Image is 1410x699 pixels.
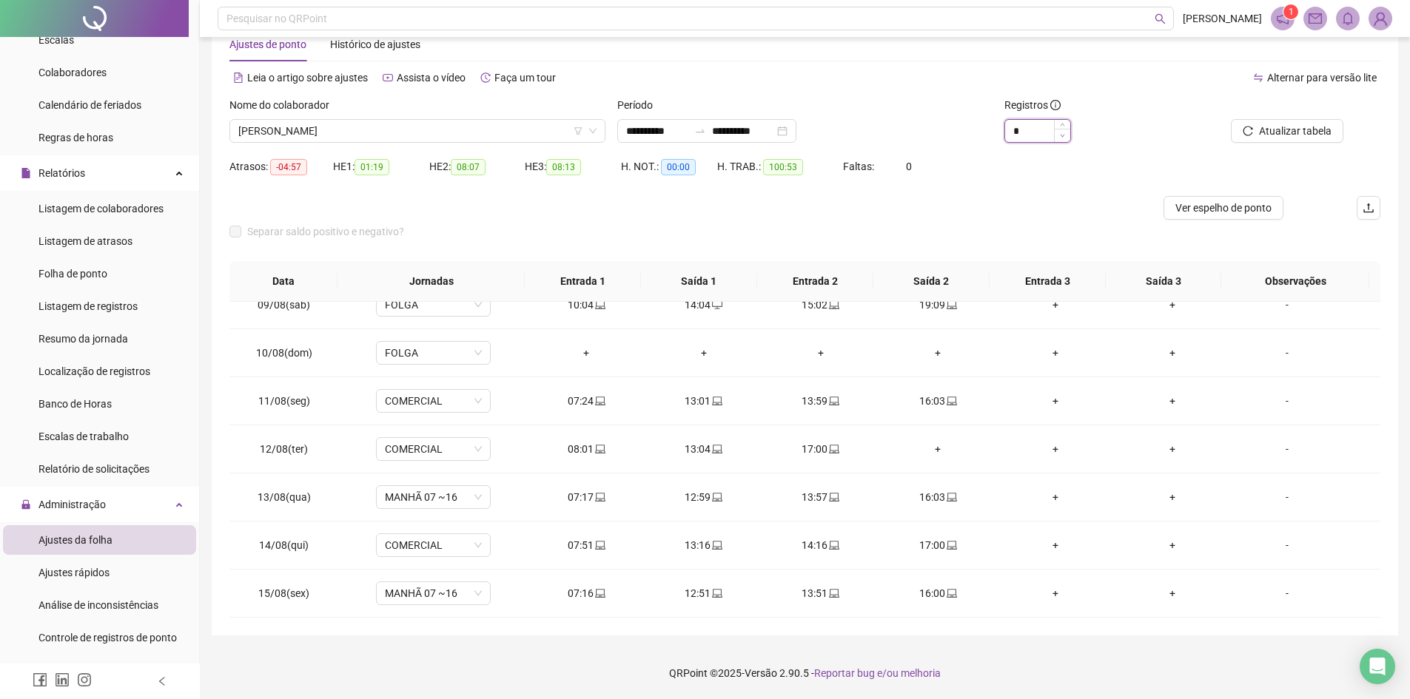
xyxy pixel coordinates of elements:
[1164,196,1283,220] button: Ver espelho de ponto
[906,161,912,172] span: 0
[1009,489,1102,505] div: +
[1009,441,1102,457] div: +
[990,261,1106,302] th: Entrada 3
[1126,585,1219,601] div: +
[1060,122,1065,127] span: up
[814,667,941,679] span: Reportar bug e/ou melhoria
[385,294,482,316] span: FOLGA
[229,158,333,175] div: Atrasos:
[330,38,420,50] span: Histórico de ajustes
[540,585,633,601] div: 07:16
[385,438,482,460] span: COMERCIAL
[1054,120,1070,129] span: Increase Value
[1243,345,1331,361] div: -
[774,345,867,361] div: +
[200,647,1410,699] footer: QRPoint © 2025 - 2.90.5 -
[429,158,526,175] div: HE 2:
[241,223,410,240] span: Separar saldo positivo e negativo?
[38,34,74,46] span: Escalas
[38,430,129,442] span: Escalas de trabalho
[1283,4,1298,19] sup: 1
[385,390,482,412] span: COMERCIAL
[945,540,957,550] span: laptop
[1126,537,1219,553] div: +
[945,300,957,310] span: laptop
[38,333,128,345] span: Resumo da jornada
[1050,100,1061,110] span: info-circle
[617,97,662,113] label: Período
[258,299,310,311] span: 09/08(sáb)
[540,345,633,361] div: +
[397,72,466,84] span: Assista o vídeo
[774,441,867,457] div: 17:00
[1183,10,1262,27] span: [PERSON_NAME]
[38,203,164,215] span: Listagem de colaboradores
[661,159,696,175] span: 00:00
[38,534,113,546] span: Ajustes da folha
[270,159,307,175] span: -04:57
[657,345,750,361] div: +
[385,342,482,364] span: FOLGA
[1009,297,1102,313] div: +
[258,395,310,407] span: 11/08(seg)
[891,441,984,457] div: +
[891,297,984,313] div: 19:09
[1369,7,1391,30] img: 85808
[657,393,750,409] div: 13:01
[546,159,581,175] span: 08:13
[594,492,605,502] span: laptop
[1175,200,1272,216] span: Ver espelho de ponto
[38,300,138,312] span: Listagem de registros
[1243,441,1331,457] div: -
[641,261,757,302] th: Saída 1
[827,588,839,598] span: laptop
[594,300,605,310] span: laptop
[355,159,389,175] span: 01:19
[711,588,722,598] span: laptop
[657,585,750,601] div: 12:51
[540,297,633,313] div: 10:04
[229,261,338,302] th: Data
[1126,441,1219,457] div: +
[247,72,368,84] span: Leia o artigo sobre ajustes
[774,393,867,409] div: 13:59
[540,537,633,553] div: 07:51
[1243,126,1253,136] span: reload
[229,38,306,50] span: Ajustes de ponto
[891,393,984,409] div: 16:03
[258,491,311,503] span: 13/08(qua)
[338,261,525,302] th: Jornadas
[1363,202,1374,214] span: upload
[621,158,717,175] div: H. NOT.:
[891,585,984,601] div: 16:00
[945,588,957,598] span: laptop
[1126,489,1219,505] div: +
[717,158,843,175] div: H. TRAB.:
[1360,649,1395,684] div: Open Intercom Messenger
[1155,13,1166,24] span: search
[38,599,158,611] span: Análise de inconsistências
[827,540,839,550] span: laptop
[1341,12,1354,25] span: bell
[1221,261,1369,302] th: Observações
[891,489,984,505] div: 16:03
[594,444,605,454] span: laptop
[38,499,106,510] span: Administração
[873,261,990,302] th: Saída 2
[77,672,92,687] span: instagram
[774,585,867,601] div: 13:51
[774,297,867,313] div: 15:02
[1126,297,1219,313] div: +
[259,539,309,551] span: 14/08(qui)
[1309,12,1322,25] span: mail
[525,158,621,175] div: HE 3:
[711,300,722,310] span: desktop
[540,489,633,505] div: 07:17
[383,72,393,83] span: youtube
[480,72,491,83] span: history
[891,345,984,361] div: +
[1233,273,1357,289] span: Observações
[1009,345,1102,361] div: +
[540,393,633,409] div: 07:24
[945,396,957,406] span: laptop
